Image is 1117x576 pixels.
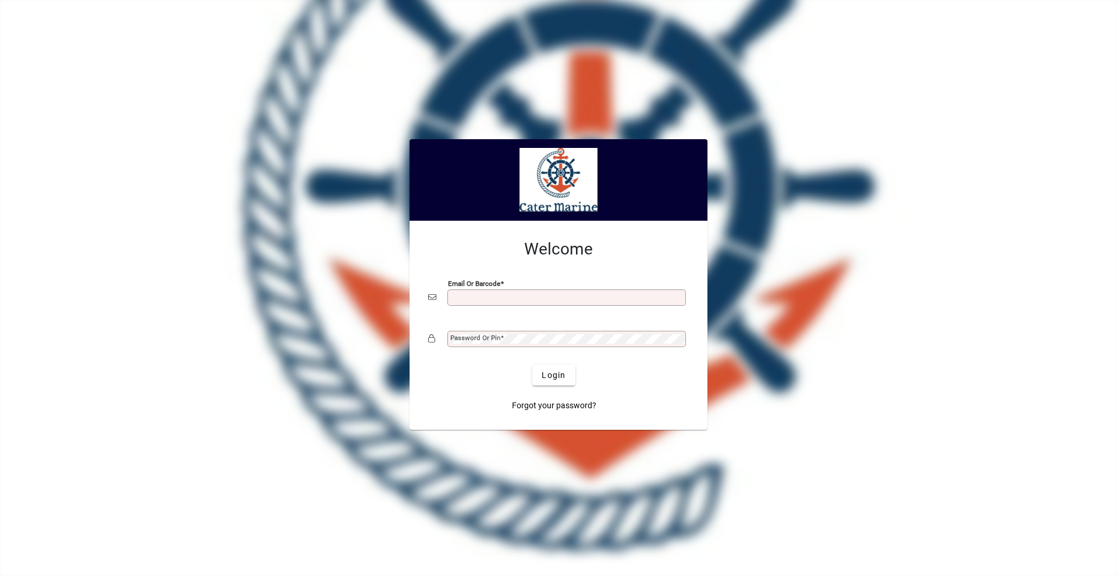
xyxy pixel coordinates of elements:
[507,395,601,416] a: Forgot your password?
[428,239,689,259] h2: Welcome
[448,280,500,288] mat-label: Email or Barcode
[532,365,575,386] button: Login
[450,334,500,342] mat-label: Password or Pin
[512,400,596,412] span: Forgot your password?
[542,369,565,381] span: Login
